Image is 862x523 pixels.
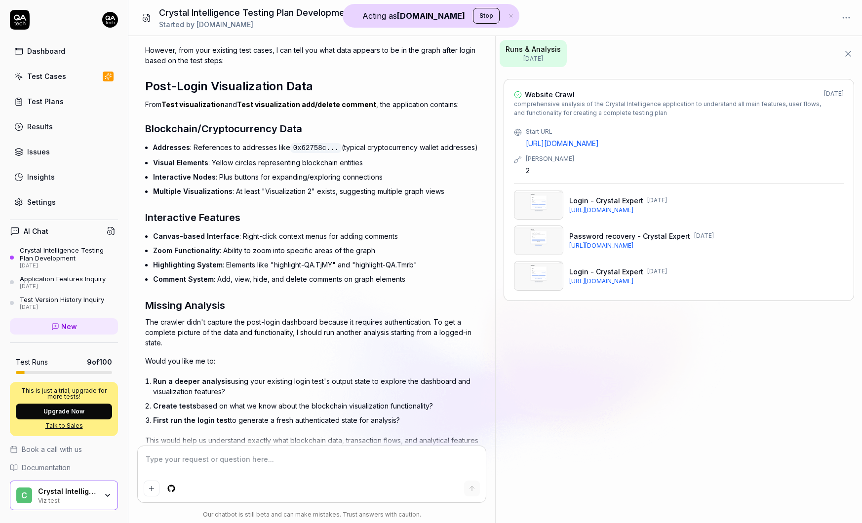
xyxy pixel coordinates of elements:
[22,444,82,454] span: Book a call with us
[153,246,220,255] span: Zoom Functionality
[526,138,844,149] a: [URL][DOMAIN_NAME]
[16,421,112,430] a: Talk to Sales
[10,275,118,290] a: Application Features Inquiry[DATE]
[569,195,643,206] span: Login - Crystal Expert
[22,462,71,473] span: Documentation
[10,67,118,86] a: Test Cases
[153,399,478,413] li: based on what we know about the blockchain visualization functionality?
[61,321,77,332] span: New
[87,357,112,367] span: 9 of 100
[16,487,32,503] span: C
[10,318,118,335] a: New
[159,19,353,30] div: Started by
[153,413,478,427] li: to generate a fresh authenticated state for analysis?
[514,190,563,220] img: Login - Crystal Expert
[10,117,118,136] a: Results
[473,8,500,24] button: Stop
[10,296,118,310] a: Test Version History Inquiry[DATE]
[569,231,690,241] span: Password recovery - Crystal Expert
[569,266,643,277] span: Login - Crystal Expert
[514,225,563,255] img: Password recovery - Crystal Expert
[145,299,225,311] span: Missing Analysis
[20,262,118,269] div: [DATE]
[514,261,563,291] img: Login - Crystal Expert
[159,6,353,19] h1: Crystal Intelligence Testing Plan Development
[27,172,55,182] div: Insights
[27,71,66,81] div: Test Cases
[10,41,118,61] a: Dashboard
[145,212,240,224] span: Interactive Features
[153,243,478,258] li: : Ability to zoom into specific areas of the graph
[145,356,478,366] p: Would you like me to:
[144,481,159,496] button: Add attachment
[153,261,223,269] span: Highlighting System
[153,402,196,410] span: Create tests
[153,232,239,240] span: Canvas-based Interface
[10,481,118,510] button: CCrystal IntelligenceViz test
[20,275,106,283] div: Application Features Inquiry
[153,416,230,424] span: First run the login test
[569,206,844,215] a: [URL][DOMAIN_NAME]
[153,377,231,385] span: Run a deeper analysis
[526,165,844,176] div: 2
[153,187,233,195] span: Multiple Visualizations
[153,143,190,151] span: Addresses
[138,510,486,519] div: Our chatbot is still beta and can make mistakes. Trust answers with caution.
[647,196,667,205] span: [DATE]
[500,40,567,67] button: Runs & Analysis[DATE]
[10,92,118,111] a: Test Plans
[196,20,253,29] span: [DOMAIN_NAME]
[24,226,48,236] h4: AI Chat
[153,140,478,155] li: : References to addresses like (typical cryptocurrency wallet addresses)
[153,374,478,399] li: using your existing login test's output state to explore the dashboard and visualization features?
[153,258,478,272] li: : Elements like "highlight-QA.TjMY" and "highlight-QA.Tmrb"
[27,121,53,132] div: Results
[27,46,65,56] div: Dashboard
[526,154,844,163] div: [PERSON_NAME]
[145,79,313,93] span: Post-Login Visualization Data
[526,127,844,136] div: Start URL
[27,147,50,157] div: Issues
[569,241,844,250] a: [URL][DOMAIN_NAME]
[10,142,118,161] a: Issues
[38,496,97,504] div: Viz test
[20,304,104,311] div: [DATE]
[145,45,478,66] p: However, from your existing test cases, I can tell you what data appears to be in the graph after...
[20,246,118,262] div: Crystal Intelligence Testing Plan Development
[290,143,342,153] code: 0x62758c...
[20,296,104,303] div: Test Version History Inquiry
[161,100,225,109] a: Test visualization
[20,283,106,290] div: [DATE]
[153,229,478,243] li: : Right-click context menus for adding comments
[237,100,376,109] a: Test visualization add/delete comment
[514,89,824,100] a: Website Crawl
[10,246,118,269] a: Crystal Intelligence Testing Plan Development[DATE]
[647,267,667,276] span: [DATE]
[569,277,844,286] span: [URL][DOMAIN_NAME]
[153,155,478,170] li: : Yellow circles representing blockchain entities
[102,12,118,28] img: 7ccf6c19-61ad-4a6c-8811-018b02a1b829.jpg
[27,96,64,107] div: Test Plans
[145,435,478,456] p: This would help us understand exactly what blockchain data, transaction flows, and analytical fea...
[145,123,302,135] span: Blockchain/Cryptocurrency Data
[506,54,561,63] span: [DATE]
[10,167,118,187] a: Insights
[153,275,214,283] span: Comment System
[153,170,478,184] li: : Plus buttons for expanding/exploring connections
[16,388,112,400] p: This is just a trial, upgrade for more tests!
[514,100,824,117] span: comprehensive analysis of the Crystal Intelligence application to understand all main features, u...
[145,99,478,110] p: From and , the application contains:
[10,192,118,212] a: Settings
[10,462,118,473] a: Documentation
[694,231,714,240] span: [DATE]
[824,89,844,117] div: [DATE]
[525,89,575,100] span: Website Crawl
[153,173,216,181] span: Interactive Nodes
[16,404,112,419] button: Upgrade Now
[27,197,56,207] div: Settings
[16,358,48,367] h5: Test Runs
[38,487,97,496] div: Crystal Intelligence
[10,444,118,454] a: Book a call with us
[145,317,478,348] p: The crawler didn't capture the post-login dashboard because it requires authentication. To get a ...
